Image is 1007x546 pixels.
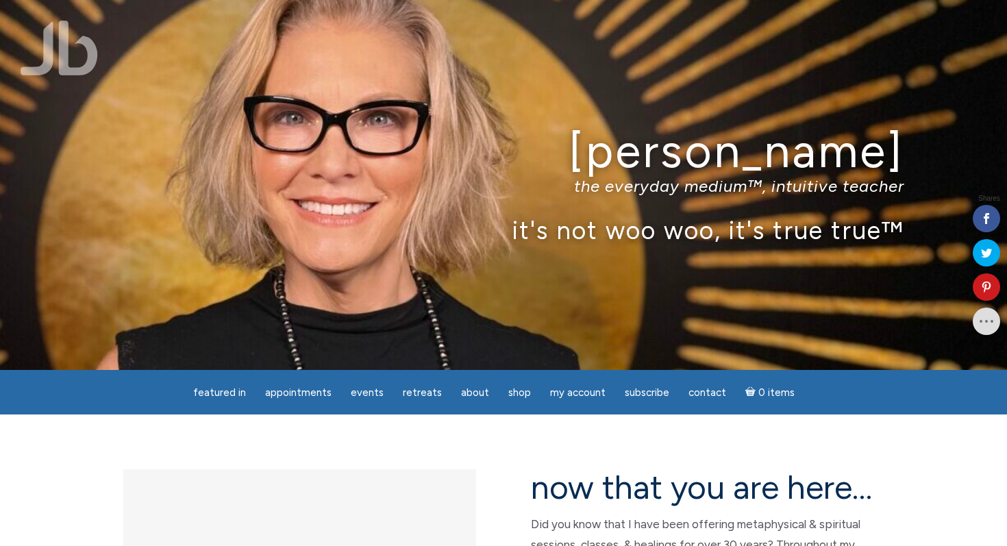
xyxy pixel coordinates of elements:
a: Events [343,380,392,406]
span: Contact [688,386,726,399]
a: Contact [680,380,734,406]
a: featured in [185,380,254,406]
span: Shares [978,195,1000,202]
a: Subscribe [617,380,677,406]
p: it's not woo woo, it's true true™ [103,215,904,245]
a: Shop [500,380,539,406]
img: Jamie Butler. The Everyday Medium [21,21,98,75]
span: 0 items [758,388,795,398]
h1: [PERSON_NAME] [103,125,904,177]
span: featured in [193,386,246,399]
span: Retreats [403,386,442,399]
span: My Account [550,386,606,399]
a: Appointments [257,380,340,406]
a: My Account [542,380,614,406]
a: About [453,380,497,406]
h2: now that you are here… [531,469,884,506]
span: Subscribe [625,386,669,399]
a: Retreats [395,380,450,406]
p: the everyday medium™, intuitive teacher [103,176,904,196]
span: About [461,386,489,399]
a: Cart0 items [737,378,803,406]
i: Cart [745,386,758,399]
span: Events [351,386,384,399]
span: Shop [508,386,531,399]
span: Appointments [265,386,332,399]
